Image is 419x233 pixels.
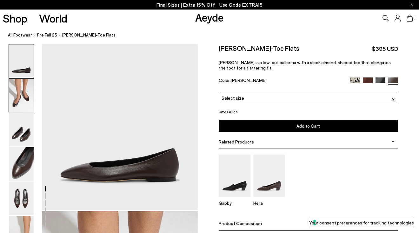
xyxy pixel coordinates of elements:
[219,2,263,8] span: Navigate to /collections/ss25-final-sizes
[37,32,57,38] a: Pre Fall 25
[219,44,299,52] h2: [PERSON_NAME]-Toe Flats
[253,192,285,206] a: Helia Low-Cut Pumps Helia
[309,219,414,226] label: Your consent preferences for tracking technologies
[3,13,27,24] a: Shop
[37,32,57,37] span: Pre Fall 25
[222,95,244,101] span: Select size
[219,60,398,70] p: [PERSON_NAME] is a low-cut ballerina with a sleek almond-shaped toe that elongates the foot for a...
[219,200,250,206] p: Gabby
[219,139,254,144] span: Related Products
[219,155,250,197] img: Gabby Almond-Toe Loafers
[8,32,32,38] a: All Footwear
[407,15,413,22] a: 0
[8,27,419,44] nav: breadcrumb
[219,120,398,132] button: Add to Cart
[195,10,224,24] a: Aeyde
[392,97,395,101] img: svg%3E
[253,200,285,206] p: Helia
[219,108,238,116] button: Size Guide
[9,44,34,78] img: Ellie Almond-Toe Flats - Image 1
[9,79,34,112] img: Ellie Almond-Toe Flats - Image 2
[219,192,250,206] a: Gabby Almond-Toe Loafers Gabby
[372,45,398,53] span: $395 USD
[391,140,395,143] img: svg%3E
[9,182,34,215] img: Ellie Almond-Toe Flats - Image 5
[219,221,262,226] span: Product Composition
[219,77,344,85] div: Color:
[62,32,116,38] span: [PERSON_NAME]-Toe Flats
[231,77,267,83] span: [PERSON_NAME]
[39,13,67,24] a: World
[309,217,414,228] button: Your consent preferences for tracking technologies
[296,123,320,129] span: Add to Cart
[9,113,34,146] img: Ellie Almond-Toe Flats - Image 3
[9,147,34,181] img: Ellie Almond-Toe Flats - Image 4
[253,155,285,197] img: Helia Low-Cut Pumps
[156,1,263,9] p: Final Sizes | Extra 15% Off
[413,17,416,20] span: 0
